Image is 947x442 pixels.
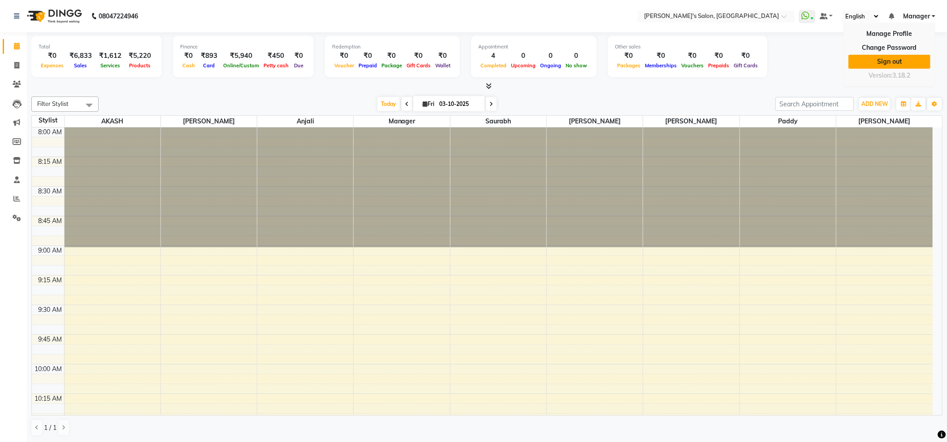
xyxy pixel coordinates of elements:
[836,116,933,127] span: [PERSON_NAME]
[547,116,643,127] span: [PERSON_NAME]
[33,394,64,403] div: 10:15 AM
[66,51,95,61] div: ₹6,833
[478,62,509,69] span: Completed
[37,187,64,196] div: 8:30 AM
[848,27,930,41] a: Manage Profile
[332,51,356,61] div: ₹0
[377,97,400,111] span: Today
[37,216,64,226] div: 8:45 AM
[261,62,291,69] span: Petty cash
[356,51,379,61] div: ₹0
[39,51,66,61] div: ₹0
[221,51,261,61] div: ₹5,940
[180,43,307,51] div: Finance
[848,55,930,69] a: Sign out
[643,116,739,127] span: [PERSON_NAME]
[643,62,679,69] span: Memberships
[437,97,481,111] input: 2025-10-03
[643,51,679,61] div: ₹0
[261,51,291,61] div: ₹450
[292,62,306,69] span: Due
[859,98,890,110] button: ADD NEW
[615,62,643,69] span: Packages
[44,423,56,433] span: 1 / 1
[32,116,64,125] div: Stylist
[509,51,538,61] div: 0
[39,43,155,51] div: Total
[420,101,437,107] span: Fri
[404,62,433,69] span: Gift Cards
[332,43,453,51] div: Redemption
[538,62,563,69] span: Ongoing
[37,305,64,315] div: 9:30 AM
[848,69,930,82] div: Version:3.18.2
[39,62,66,69] span: Expenses
[37,100,69,107] span: Filter Stylist
[740,116,836,127] span: Paddy
[33,364,64,374] div: 10:00 AM
[563,51,589,61] div: 0
[861,101,888,107] span: ADD NEW
[356,62,379,69] span: Prepaid
[95,51,125,61] div: ₹1,612
[615,51,643,61] div: ₹0
[221,62,261,69] span: Online/Custom
[291,51,307,61] div: ₹0
[509,62,538,69] span: Upcoming
[65,116,160,127] span: AKASH
[72,62,90,69] span: Sales
[257,116,353,127] span: Anjali
[478,43,589,51] div: Appointment
[379,62,404,69] span: Package
[125,51,155,61] div: ₹5,220
[37,157,64,166] div: 8:15 AM
[180,51,197,61] div: ₹0
[23,4,84,29] img: logo
[563,62,589,69] span: No show
[538,51,563,61] div: 0
[706,51,731,61] div: ₹0
[379,51,404,61] div: ₹0
[615,43,760,51] div: Other sales
[161,116,257,127] span: [PERSON_NAME]
[37,127,64,137] div: 8:00 AM
[903,12,930,21] span: Manager
[848,41,930,55] a: Change Password
[197,51,221,61] div: ₹893
[201,62,217,69] span: Card
[354,116,450,127] span: Manager
[731,51,760,61] div: ₹0
[679,62,706,69] span: Vouchers
[37,246,64,255] div: 9:00 AM
[98,62,122,69] span: Services
[679,51,706,61] div: ₹0
[37,335,64,344] div: 9:45 AM
[332,62,356,69] span: Voucher
[775,97,854,111] input: Search Appointment
[404,51,433,61] div: ₹0
[450,116,546,127] span: Saurabh
[37,276,64,285] div: 9:15 AM
[180,62,197,69] span: Cash
[731,62,760,69] span: Gift Cards
[433,51,453,61] div: ₹0
[478,51,509,61] div: 4
[99,4,138,29] b: 08047224946
[433,62,453,69] span: Wallet
[127,62,153,69] span: Products
[706,62,731,69] span: Prepaids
